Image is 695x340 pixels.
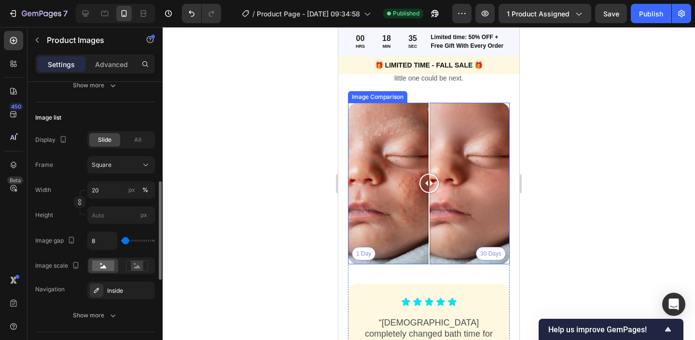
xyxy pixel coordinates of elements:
[63,8,68,19] p: 7
[140,211,147,218] span: px
[35,259,82,272] div: Image scale
[126,184,138,196] button: %
[4,4,72,23] button: 7
[182,4,221,23] div: Undo/Redo
[548,324,674,335] button: Show survey - Help us improve GemPages!
[139,184,151,196] button: px
[92,161,111,169] span: Square
[47,34,129,46] p: Product Images
[142,186,148,194] div: %
[662,293,685,316] div: Open Intercom Messenger
[252,9,255,19] span: /
[507,9,570,19] span: 1 product assigned
[35,77,155,94] button: Show more
[631,4,671,23] button: Publish
[134,136,141,144] span: All
[20,290,161,336] p: “[DEMOGRAPHIC_DATA] completely changed bath time for us. My son’s rash cleared up and he finally ...
[35,211,53,219] label: Height
[48,59,75,69] p: Settings
[393,9,419,18] span: Published
[87,156,155,174] button: Square
[107,286,153,295] div: Inside
[128,186,135,194] div: px
[595,4,627,23] button: Save
[35,307,155,324] button: Show more
[87,206,155,224] input: px
[73,311,118,320] div: Show more
[88,232,117,249] input: Auto
[35,285,65,294] div: Navigation
[95,59,128,69] p: Advanced
[9,103,23,110] div: 450
[7,177,23,184] div: Beta
[73,81,118,90] div: Show more
[87,181,155,199] input: px%
[499,4,591,23] button: 1 product assigned
[548,325,662,334] span: Help us improve GemPages!
[35,113,61,122] div: Image list
[35,234,77,247] div: Image gap
[35,134,69,147] div: Display
[603,10,619,18] span: Save
[338,27,519,340] iframe: Design area
[35,186,51,194] label: Width
[257,9,360,19] span: Product Page - [DATE] 09:34:58
[639,9,663,19] div: Publish
[35,161,53,169] label: Frame
[98,136,111,144] span: Slide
